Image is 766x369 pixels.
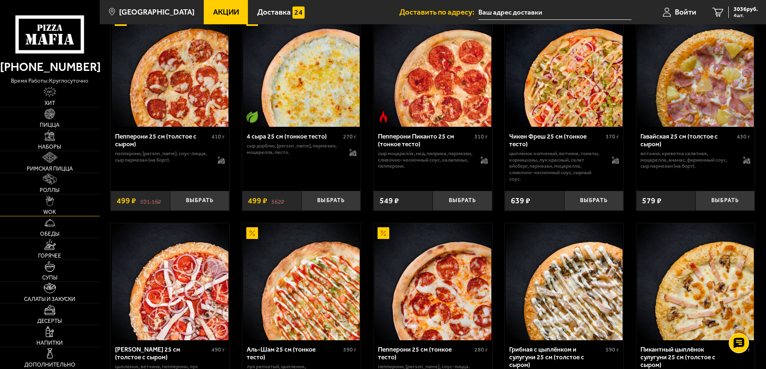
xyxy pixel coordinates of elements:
[399,9,478,16] span: Доставить по адресу:
[213,9,239,16] span: Акции
[606,346,619,353] span: 590 г
[111,10,229,127] a: АкционныйПепперони 25 см (толстое с сыром)
[637,10,754,127] img: Гавайская 25 см (толстое с сыром)
[380,196,399,205] span: 549 ₽
[511,196,530,205] span: 639 ₽
[378,227,390,239] img: Акционный
[38,253,61,259] span: Горячее
[211,346,225,353] span: 490 г
[343,133,356,140] span: 270 г
[248,196,267,205] span: 499 ₽
[373,10,492,127] a: Острое блюдоПепперони Пиканто 25 см (тонкое тесто)
[112,10,229,127] img: Пепперони 25 см (толстое с сыром)
[509,133,604,148] div: Чикен Фреш 25 см (тонкое тесто)
[271,197,284,205] s: 562 ₽
[474,133,488,140] span: 310 г
[246,111,258,123] img: Вегетарианское блюдо
[211,133,225,140] span: 410 г
[505,10,623,127] a: Чикен Фреш 25 см (тонкое тесто)
[37,318,62,324] span: Десерты
[27,166,73,172] span: Римская пицца
[509,346,604,369] div: Грибная с цыплёнком и сулугуни 25 см (толстое с сыром)
[140,197,161,205] s: 591.16 ₽
[119,9,194,16] span: [GEOGRAPHIC_DATA]
[40,188,60,193] span: Роллы
[115,150,209,163] p: пепперони, [PERSON_NAME], соус-пицца, сыр пармезан (на борт).
[506,10,623,127] img: Чикен Фреш 25 см (тонкое тесто)
[474,346,488,353] span: 280 г
[378,111,390,123] img: Острое блюдо
[257,9,291,16] span: Доставка
[478,5,632,20] input: Ваш адрес доставки
[115,133,209,148] div: Пепперони 25 см (толстое с сыром)
[640,346,735,369] div: Пикантный цыплёнок сулугуни 25 см (толстое с сыром)
[247,143,341,156] p: сыр дорблю, [PERSON_NAME], пармезан, моцарелла, песто.
[734,13,758,18] span: 4 шт.
[637,223,754,340] img: Пикантный цыплёнок сулугуни 25 см (толстое с сыром)
[246,227,258,239] img: Акционный
[343,346,356,353] span: 390 г
[36,340,63,346] span: Напитки
[734,6,758,12] span: 3036 руб.
[40,231,60,237] span: Обеды
[292,6,305,19] img: 15daf4d41897b9f0e9f617042186c801.svg
[506,223,623,340] img: Грибная с цыплёнком и сулугуни 25 см (толстое с сыром)
[43,209,56,215] span: WOK
[117,196,136,205] span: 499 ₽
[243,223,360,340] img: Аль-Шам 25 см (тонкое тесто)
[564,191,623,210] button: Выбрать
[640,133,735,148] div: Гавайская 25 см (толстое с сыром)
[606,133,619,140] span: 370 г
[38,144,61,150] span: Наборы
[642,196,661,205] span: 579 ₽
[24,362,75,368] span: Дополнительно
[301,191,361,210] button: Выбрать
[111,223,229,340] a: Петровская 25 см (толстое с сыром)
[247,346,341,361] div: Аль-Шам 25 см (тонкое тесто)
[242,223,361,340] a: АкционныйАль-Шам 25 см (тонкое тесто)
[640,150,735,169] p: ветчина, креветка салатная, моцарелла, ананас, фирменный соус, сыр пармезан (на борт).
[112,223,229,340] img: Петровская 25 см (толстое с сыром)
[374,10,491,127] img: Пепперони Пиканто 25 см (тонкое тесто)
[737,133,750,140] span: 430 г
[374,223,491,340] img: Пепперони 25 см (тонкое тесто)
[509,150,604,182] p: цыпленок копченый, ветчина, томаты, корнишоны, лук красный, салат айсберг, пармезан, моцарелла, с...
[247,133,341,141] div: 4 сыра 25 см (тонкое тесто)
[373,223,492,340] a: АкционныйПепперони 25 см (тонкое тесто)
[45,100,55,106] span: Хит
[696,191,755,210] button: Выбрать
[636,223,755,340] a: Пикантный цыплёнок сулугуни 25 см (толстое с сыром)
[378,133,472,148] div: Пепперони Пиканто 25 см (тонкое тесто)
[243,10,360,127] img: 4 сыра 25 см (тонкое тесто)
[40,122,60,128] span: Пицца
[636,10,755,127] a: Гавайская 25 см (толстое с сыром)
[378,346,472,361] div: Пепперони 25 см (тонкое тесто)
[505,223,623,340] a: Грибная с цыплёнком и сулугуни 25 см (толстое с сыром)
[433,191,492,210] button: Выбрать
[378,150,472,169] p: сыр Моцарелла, мед, паприка, пармезан, сливочно-чесночный соус, халапеньо, пепперони.
[42,275,58,281] span: Супы
[24,296,75,302] span: Салаты и закуски
[170,191,229,210] button: Выбрать
[675,9,696,16] span: Войти
[242,10,361,127] a: АкционныйВегетарианское блюдо4 сыра 25 см (тонкое тесто)
[115,346,209,361] div: [PERSON_NAME] 25 см (толстое с сыром)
